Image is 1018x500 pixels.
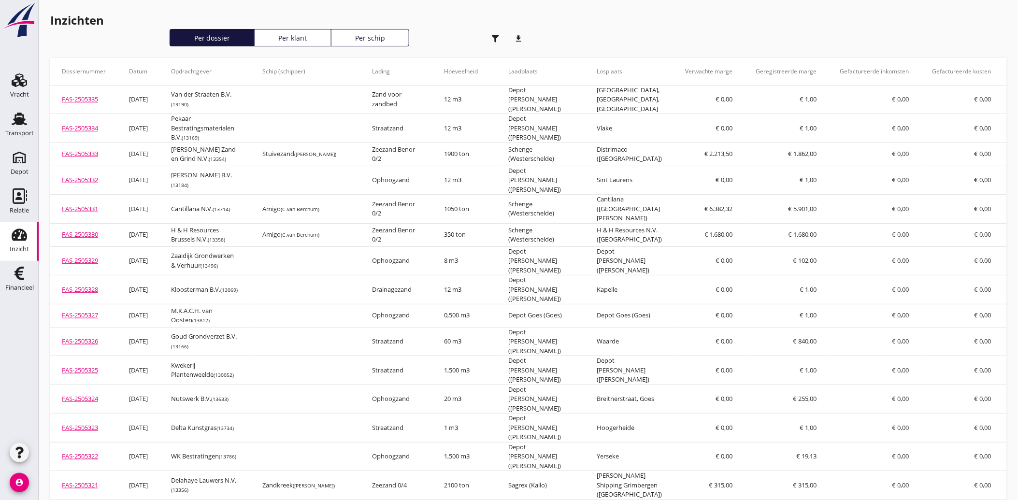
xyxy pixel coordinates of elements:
[5,130,34,136] div: Transport
[62,423,98,432] a: FAS-2505323
[789,149,817,158] span: € 1.862,00
[251,195,360,224] td: Amigo
[789,230,817,239] span: € 1.680,00
[921,304,1003,327] td: € 0,00
[704,149,733,158] span: € 2.213,50
[921,195,1003,224] td: € 0,00
[331,29,410,46] a: Per schip
[159,304,251,327] td: M.K.A.C.H. van Oosten
[209,156,226,162] small: (13354)
[716,256,733,265] span: € 0,00
[171,101,188,108] small: (13190)
[497,195,585,224] td: Schenge (Westerschelde)
[360,114,432,143] td: Straatzand
[497,86,585,114] td: Depot [PERSON_NAME] ([PERSON_NAME])
[62,149,98,158] a: FAS-2505333
[704,230,733,239] span: € 1.680,00
[201,262,218,269] small: (13496)
[182,134,199,141] small: (13169)
[921,356,1003,385] td: € 0,00
[716,175,733,184] span: € 0,00
[829,223,921,246] td: € 0,00
[497,471,585,500] td: Sagrex (Kallo)
[829,195,921,224] td: € 0,00
[716,311,733,319] span: € 0,00
[432,442,497,471] td: 1,500 m3
[793,481,817,489] span: € 315,00
[360,442,432,471] td: Ophoogzand
[62,230,98,239] a: FAS-2505330
[800,175,817,184] span: € 1,00
[159,246,251,275] td: Zaaidijk Grondwerken & Verhuur
[585,442,674,471] td: Yerseke
[829,275,921,304] td: € 0,00
[159,114,251,143] td: Pekaar Bestratingsmaterialen B.V.
[360,195,432,224] td: Zeezand Benor 0/2
[585,356,674,385] td: Depot [PERSON_NAME] ([PERSON_NAME])
[800,423,817,432] span: € 1,00
[5,285,34,291] div: Financieel
[159,143,251,166] td: [PERSON_NAME] Zand en Grind N.V.
[159,195,251,224] td: Cantillana N.V.
[432,414,497,443] td: 1 m3
[10,246,29,252] div: Inzicht
[716,95,733,103] span: € 0,00
[585,166,674,195] td: Sint Laurens
[159,356,251,385] td: Kwekerij Plantenweelde
[432,327,497,356] td: 60 m3
[800,311,817,319] span: € 1,00
[117,143,159,166] td: [DATE]
[829,385,921,414] td: € 0,00
[793,256,817,265] span: € 102,00
[797,452,817,460] span: € 19,13
[432,166,497,195] td: 12 m3
[432,385,497,414] td: 20 m3
[62,124,98,132] a: FAS-2505334
[716,394,733,403] span: € 0,00
[921,327,1003,356] td: € 0,00
[921,223,1003,246] td: € 0,00
[800,124,817,132] span: € 1,00
[585,385,674,414] td: Breitnerstraat, Goes
[829,356,921,385] td: € 0,00
[829,114,921,143] td: € 0,00
[117,166,159,195] td: [DATE]
[497,246,585,275] td: Depot [PERSON_NAME] ([PERSON_NAME])
[674,58,745,85] th: Verwachte marge: Not sorted.
[709,481,733,489] span: € 315,00
[432,58,497,85] th: Hoeveelheid: Not sorted.
[921,114,1003,143] td: € 0,00
[921,275,1003,304] td: € 0,00
[360,385,432,414] td: Ophoogzand
[497,414,585,443] td: Depot [PERSON_NAME] ([PERSON_NAME])
[921,86,1003,114] td: € 0,00
[921,385,1003,414] td: € 0,00
[704,204,733,213] span: € 6.382,32
[62,481,98,489] a: FAS-2505321
[585,275,674,304] td: Kapelle
[62,366,98,374] a: FAS-2505325
[585,327,674,356] td: Waarde
[432,471,497,500] td: 2100 ton
[509,29,529,48] i: download
[360,246,432,275] td: Ophoogzand
[829,86,921,114] td: € 0,00
[360,143,432,166] td: Zeezand Benor 0/2
[62,285,98,294] a: FAS-2505328
[117,471,159,500] td: [DATE]
[716,285,733,294] span: € 0,00
[497,166,585,195] td: Depot [PERSON_NAME] ([PERSON_NAME])
[213,206,230,213] small: (13714)
[829,304,921,327] td: € 0,00
[117,385,159,414] td: [DATE]
[716,452,733,460] span: € 0,00
[159,86,251,114] td: Van der Straaten B.V.
[497,114,585,143] td: Depot [PERSON_NAME] ([PERSON_NAME])
[254,29,331,46] a: Per klant
[159,385,251,414] td: Nutswerk B.V.
[294,151,336,157] small: ([PERSON_NAME])
[62,337,98,345] a: FAS-2505326
[585,246,674,275] td: Depot [PERSON_NAME] ([PERSON_NAME])
[585,195,674,224] td: Cantilana ([GEOGRAPHIC_DATA][PERSON_NAME])
[360,471,432,500] td: Zeezand 0/4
